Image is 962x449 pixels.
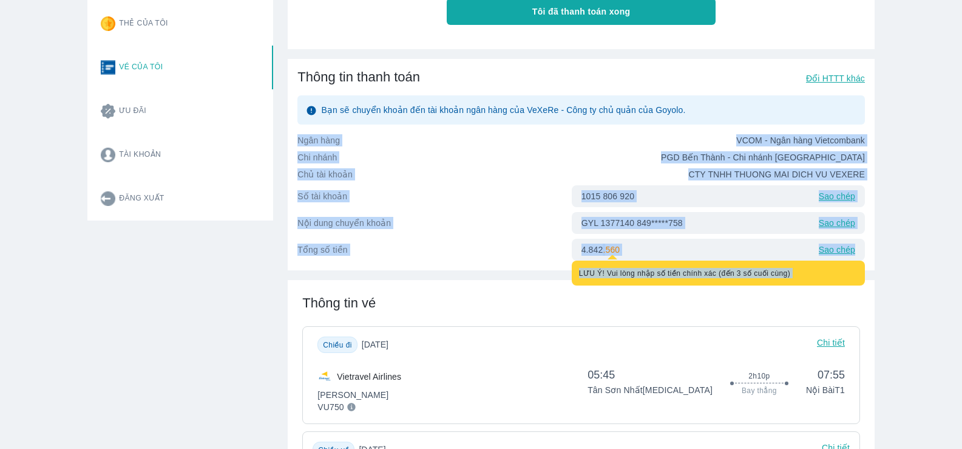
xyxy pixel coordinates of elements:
[581,151,865,163] p: PGD Bến Thành - Chi nhánh [GEOGRAPHIC_DATA]
[297,217,571,229] p: Nội dung chuyển khoản
[588,368,713,382] span: 05:45
[748,371,770,381] span: 2h10p
[101,16,115,31] img: star
[819,217,855,229] p: Sao chép
[323,341,352,349] span: Chiều đi
[806,384,845,396] p: Nội Bài T1
[742,386,777,396] span: Bay thẳng
[317,401,344,413] p: VU750
[581,168,865,180] p: CTY TNHH THUONG MAI DICH VU VEXERE
[297,190,571,202] p: Số tài khoản
[297,151,581,163] p: Chi nhánh
[101,60,115,75] img: ticket
[532,5,631,18] span: Tôi đã thanh toán xong
[101,104,115,118] img: promotion
[297,134,581,146] p: Ngân hàng
[302,295,376,310] span: Thông tin vé
[297,168,581,180] p: Chủ tài khoản
[581,190,634,202] p: 1015 806 920
[101,148,115,162] img: account
[91,177,273,221] button: Đăng xuất
[588,384,713,396] p: Tân Sơn Nhất [MEDICAL_DATA]
[91,89,273,133] button: Ưu đãi
[297,244,571,256] p: Tổng số tiền
[819,190,855,202] p: Sao chép
[101,191,115,206] img: logout
[297,69,420,86] span: Thông tin thanh toán
[317,389,401,401] p: [PERSON_NAME]
[817,337,845,353] p: Chi tiết
[579,269,791,278] span: LƯU Ý! Vui lòng nhập số tiền chính xác (đến 3 số cuối cùng)
[321,104,685,116] p: Bạn sẽ chuyển khoản đến tài khoản ngân hàng của VeXeRe - Công ty chủ quản của Goyolo.
[806,72,865,84] p: Đổi HTTT khác
[581,134,865,146] p: VCOM - Ngân hàng Vietcombank
[91,46,273,89] button: Vé của tôi
[362,338,398,351] span: [DATE]
[337,371,401,383] p: Vietravel Airlines
[819,244,855,256] p: Sao chép
[91,2,273,46] button: Thẻ của tôi
[581,244,603,256] p: 4.842
[91,133,273,177] button: Tài khoản
[806,368,845,382] span: 07:55
[603,244,620,256] p: . 560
